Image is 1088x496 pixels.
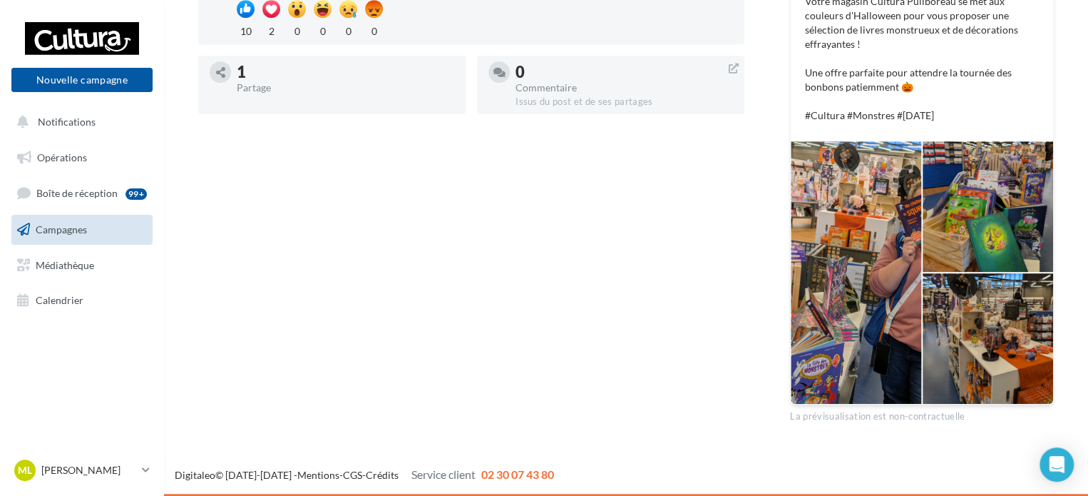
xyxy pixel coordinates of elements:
[9,107,150,137] button: Notifications
[237,83,454,93] div: Partage
[9,215,155,245] a: Campagnes
[41,463,136,477] p: [PERSON_NAME]
[515,64,733,80] div: 0
[11,457,153,484] a: ML [PERSON_NAME]
[365,21,383,39] div: 0
[339,21,357,39] div: 0
[36,258,94,270] span: Médiathèque
[237,64,454,80] div: 1
[37,151,87,163] span: Opérations
[9,285,155,315] a: Calendrier
[343,469,362,481] a: CGS
[175,469,554,481] span: © [DATE]-[DATE] - - -
[9,178,155,208] a: Boîte de réception99+
[237,21,255,39] div: 10
[288,21,306,39] div: 0
[11,68,153,92] button: Nouvelle campagne
[18,463,32,477] span: ML
[314,21,332,39] div: 0
[175,469,215,481] a: Digitaleo
[515,96,733,108] div: Issus du post et de ses partages
[1040,447,1074,482] div: Open Intercom Messenger
[36,187,118,199] span: Boîte de réception
[297,469,339,481] a: Mentions
[36,223,87,236] span: Campagnes
[790,405,1054,423] div: La prévisualisation est non-contractuelle
[38,116,96,128] span: Notifications
[366,469,399,481] a: Crédits
[36,294,83,306] span: Calendrier
[411,467,476,481] span: Service client
[125,188,147,200] div: 99+
[9,143,155,173] a: Opérations
[262,21,280,39] div: 2
[481,467,554,481] span: 02 30 07 43 80
[515,83,733,93] div: Commentaire
[9,250,155,280] a: Médiathèque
